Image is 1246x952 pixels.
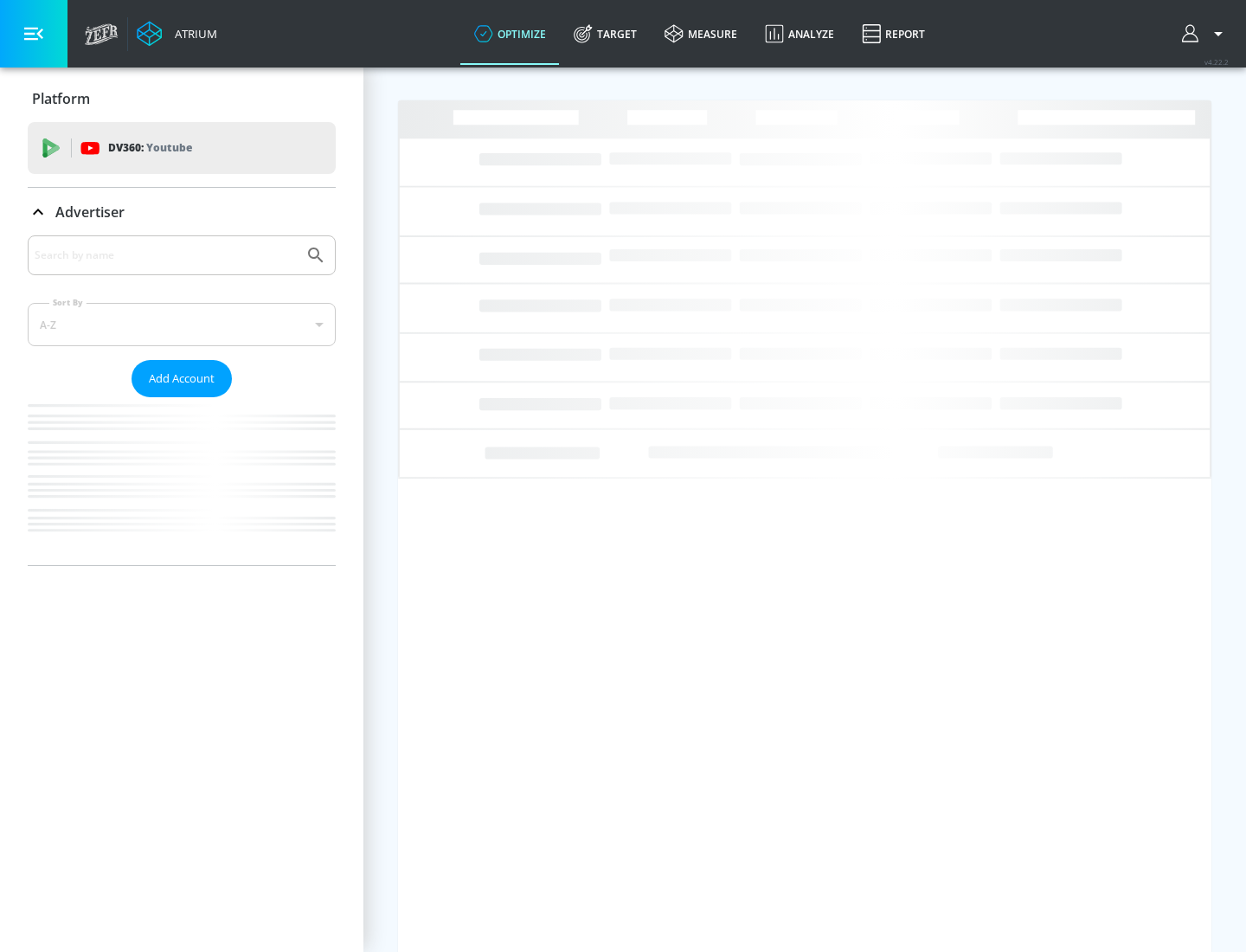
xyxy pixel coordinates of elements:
p: Youtube [146,138,192,157]
input: Search by name [35,244,297,267]
div: Advertiser [28,235,336,565]
p: DV360: [108,138,192,158]
div: Advertiser [28,188,336,236]
a: Analyze [751,3,848,65]
a: measure [651,3,751,65]
span: Add Account [149,369,215,389]
nav: list of Advertiser [28,397,336,565]
label: Sort By [49,297,87,308]
div: A-Z [28,303,336,346]
a: Target [560,3,651,65]
a: optimize [460,3,560,65]
a: Atrium [137,21,217,47]
span: v 4.22.2 [1204,57,1229,67]
button: Add Account [132,360,232,397]
p: Platform [32,89,90,108]
div: Atrium [168,26,217,42]
a: Report [848,3,939,65]
div: Platform [28,74,336,123]
div: DV360: Youtube [28,122,336,174]
p: Advertiser [55,203,125,222]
